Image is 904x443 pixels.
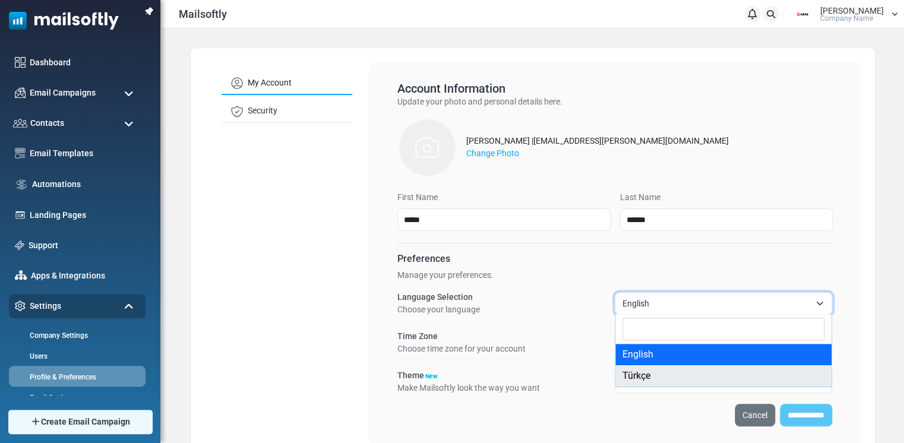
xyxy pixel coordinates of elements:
[620,191,660,204] label: Last Name
[31,270,140,282] a: Apps & Integrations
[13,119,27,127] img: contacts-icon.svg
[9,351,143,362] a: Users
[788,5,817,23] img: User Logo
[397,330,438,343] label: Time Zone
[9,393,143,403] a: Email Settings
[735,404,775,426] a: Cancel
[15,57,26,68] img: dashboard-icon.svg
[397,382,540,394] p: Make Mailsoftly look the way you want
[15,241,24,250] img: support-icon.svg
[397,253,832,264] h6: Preferences
[41,416,130,428] span: Create Email Campaign
[466,135,729,147] div: [PERSON_NAME] | [EMAIL_ADDRESS][PERSON_NAME][DOMAIN_NAME]
[615,365,832,387] li: Türkçe
[397,303,480,316] p: Choose your language
[15,87,26,98] img: campaigns-icon.png
[397,369,442,382] label: Theme
[30,56,140,69] a: Dashboard
[179,6,227,22] span: Mailsoftly
[30,300,61,312] span: Settings
[397,291,473,303] label: Language Selection
[30,117,64,129] span: Contacts
[15,178,28,191] img: workflow.svg
[9,372,143,382] a: Profile & Preferences
[15,210,26,220] img: landing_pages.svg
[397,81,832,96] h5: Account Information
[397,118,457,177] img: firms-empty-photos-icon.svg
[29,239,140,252] a: Support
[622,296,810,311] span: English
[788,5,898,23] a: User Logo [PERSON_NAME] Company Name
[397,343,526,355] p: Choose time zone for your account
[424,374,442,382] div: New
[397,191,438,204] label: First Name
[30,147,140,160] a: Email Templates
[466,147,519,160] label: Change Photo
[30,87,96,99] span: Email Campaigns
[820,7,884,15] span: [PERSON_NAME]
[622,318,824,340] input: Search
[615,344,832,365] li: English
[222,72,352,95] a: My Account
[397,97,562,106] span: Update your photo and personal details here.
[32,178,140,191] a: Automations
[9,330,143,341] a: Company Settings
[397,270,494,280] span: Manage your preferences.
[820,15,873,22] span: Company Name
[222,100,352,122] a: Security
[30,209,140,221] a: Landing Pages
[615,292,832,315] span: English
[15,148,26,159] img: email-templates-icon.svg
[15,300,26,311] img: settings-icon.svg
